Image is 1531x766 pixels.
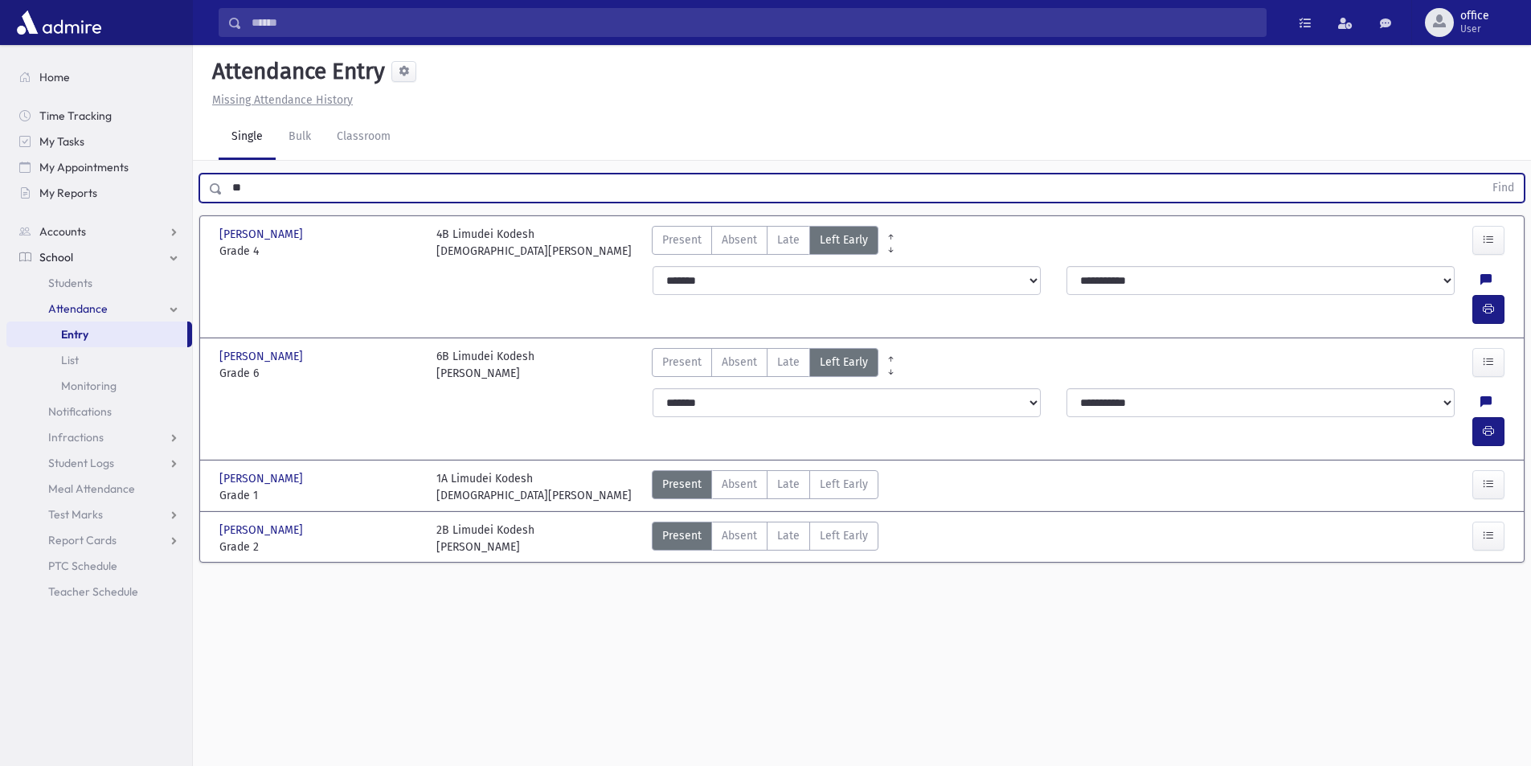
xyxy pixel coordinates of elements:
[39,70,70,84] span: Home
[6,129,192,154] a: My Tasks
[48,559,117,573] span: PTC Schedule
[242,8,1266,37] input: Search
[219,487,420,504] span: Grade 1
[6,553,192,579] a: PTC Schedule
[6,296,192,322] a: Attendance
[6,270,192,296] a: Students
[219,522,306,539] span: [PERSON_NAME]
[61,353,79,367] span: List
[652,522,878,555] div: AttTypes
[6,476,192,502] a: Meal Attendance
[436,522,534,555] div: 2B Limudei Kodesh [PERSON_NAME]
[219,348,306,365] span: [PERSON_NAME]
[652,348,878,382] div: AttTypes
[662,527,702,544] span: Present
[324,115,403,160] a: Classroom
[777,527,800,544] span: Late
[48,404,112,419] span: Notifications
[219,115,276,160] a: Single
[219,365,420,382] span: Grade 6
[39,160,129,174] span: My Appointments
[219,226,306,243] span: [PERSON_NAME]
[6,103,192,129] a: Time Tracking
[48,481,135,496] span: Meal Attendance
[1460,23,1489,35] span: User
[6,399,192,424] a: Notifications
[61,379,117,393] span: Monitoring
[48,276,92,290] span: Students
[1460,10,1489,23] span: office
[39,224,86,239] span: Accounts
[48,430,104,444] span: Infractions
[662,476,702,493] span: Present
[39,186,97,200] span: My Reports
[652,470,878,504] div: AttTypes
[6,502,192,527] a: Test Marks
[777,354,800,371] span: Late
[6,527,192,553] a: Report Cards
[39,250,73,264] span: School
[662,231,702,248] span: Present
[820,527,868,544] span: Left Early
[48,301,108,316] span: Attendance
[820,231,868,248] span: Left Early
[777,476,800,493] span: Late
[6,64,192,90] a: Home
[662,354,702,371] span: Present
[722,354,757,371] span: Absent
[6,322,187,347] a: Entry
[6,373,192,399] a: Monitoring
[39,134,84,149] span: My Tasks
[212,93,353,107] u: Missing Attendance History
[206,93,353,107] a: Missing Attendance History
[276,115,324,160] a: Bulk
[206,58,385,85] h5: Attendance Entry
[6,579,192,604] a: Teacher Schedule
[219,243,420,260] span: Grade 4
[1483,174,1524,202] button: Find
[48,584,138,599] span: Teacher Schedule
[48,507,103,522] span: Test Marks
[722,231,757,248] span: Absent
[722,527,757,544] span: Absent
[436,348,534,382] div: 6B Limudei Kodesh [PERSON_NAME]
[820,354,868,371] span: Left Early
[820,476,868,493] span: Left Early
[6,424,192,450] a: Infractions
[219,539,420,555] span: Grade 2
[6,244,192,270] a: School
[219,470,306,487] span: [PERSON_NAME]
[436,470,632,504] div: 1A Limudei Kodesh [DEMOGRAPHIC_DATA][PERSON_NAME]
[61,327,88,342] span: Entry
[6,219,192,244] a: Accounts
[6,347,192,373] a: List
[13,6,105,39] img: AdmirePro
[6,450,192,476] a: Student Logs
[652,226,878,260] div: AttTypes
[48,456,114,470] span: Student Logs
[722,476,757,493] span: Absent
[48,533,117,547] span: Report Cards
[6,154,192,180] a: My Appointments
[777,231,800,248] span: Late
[436,226,632,260] div: 4B Limudei Kodesh [DEMOGRAPHIC_DATA][PERSON_NAME]
[39,109,112,123] span: Time Tracking
[6,180,192,206] a: My Reports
